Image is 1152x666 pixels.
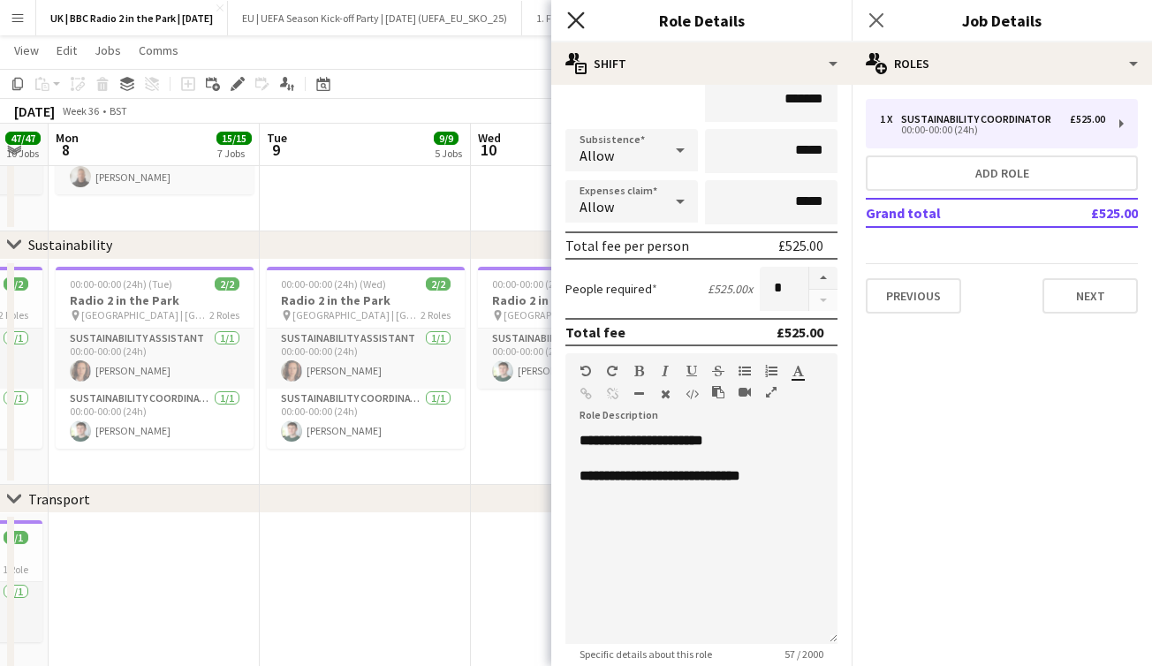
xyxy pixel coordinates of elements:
[478,267,676,389] app-job-card: 00:00-00:00 (24h) (Thu)1/1Radio 2 in the Park [GEOGRAPHIC_DATA] | [GEOGRAPHIC_DATA], [GEOGRAPHIC_...
[87,39,128,62] a: Jobs
[57,42,77,58] span: Edit
[852,9,1152,32] h3: Job Details
[53,140,79,160] span: 8
[866,155,1138,191] button: Add role
[28,490,90,508] div: Transport
[478,130,501,146] span: Wed
[880,125,1105,134] div: 00:00-00:00 (24h)
[565,647,726,661] span: Specific details about this role
[633,387,645,401] button: Horizontal Line
[217,147,251,160] div: 7 Jobs
[3,563,28,576] span: 1 Role
[565,281,657,297] label: People required
[5,132,41,145] span: 47/47
[686,387,698,401] button: HTML Code
[551,42,852,85] div: Shift
[139,42,178,58] span: Comms
[36,1,228,35] button: UK | BBC Radio 2 in the Park | [DATE]
[551,9,852,32] h3: Role Details
[1070,113,1105,125] div: £525.00
[228,1,522,35] button: EU | UEFA Season Kick-off Party | [DATE] (UEFA_EU_SKO_25)
[14,102,55,120] div: [DATE]
[132,39,186,62] a: Comms
[777,323,823,341] div: £525.00
[56,329,254,389] app-card-role: Sustainability Assistant1/100:00-00:00 (24h)[PERSON_NAME]
[56,292,254,308] h3: Radio 2 in the Park
[49,39,84,62] a: Edit
[434,132,459,145] span: 9/9
[522,1,687,35] button: 1. FAB | Long Term Freelancers
[686,364,698,378] button: Underline
[778,237,823,254] div: £525.00
[56,130,79,146] span: Mon
[4,531,28,544] span: 1/1
[659,364,671,378] button: Italic
[712,385,724,399] button: Paste as plain text
[1042,278,1138,314] button: Next
[580,147,614,164] span: Allow
[56,389,254,449] app-card-role: Sustainability Coordinator1/100:00-00:00 (24h)[PERSON_NAME]
[765,364,777,378] button: Ordered List
[426,277,451,291] span: 2/2
[565,323,625,341] div: Total fee
[565,237,689,254] div: Total fee per person
[281,277,386,291] span: 00:00-00:00 (24h) (Wed)
[866,278,961,314] button: Previous
[633,364,645,378] button: Bold
[708,281,753,297] div: £525.00 x
[659,387,671,401] button: Clear Formatting
[81,308,209,322] span: [GEOGRAPHIC_DATA] | [GEOGRAPHIC_DATA], [GEOGRAPHIC_DATA]
[770,647,837,661] span: 57 / 2000
[478,292,676,308] h3: Radio 2 in the Park
[7,39,46,62] a: View
[264,140,287,160] span: 9
[58,104,102,117] span: Week 36
[901,113,1058,125] div: Sustainability Coordinator
[70,277,172,291] span: 00:00-00:00 (24h) (Tue)
[216,132,252,145] span: 15/15
[478,329,676,389] app-card-role: Sustainability Coordinator1/100:00-00:00 (24h)[PERSON_NAME]
[267,389,465,449] app-card-role: Sustainability Coordinator1/100:00-00:00 (24h)[PERSON_NAME]
[1033,199,1138,227] td: £525.00
[739,364,751,378] button: Unordered List
[606,364,618,378] button: Redo
[492,277,596,291] span: 00:00-00:00 (24h) (Thu)
[580,198,614,216] span: Allow
[880,113,901,125] div: 1 x
[580,364,592,378] button: Undo
[267,130,287,146] span: Tue
[215,277,239,291] span: 2/2
[267,292,465,308] h3: Radio 2 in the Park
[866,199,1033,227] td: Grand total
[209,308,239,322] span: 2 Roles
[765,385,777,399] button: Fullscreen
[475,140,501,160] span: 10
[110,104,127,117] div: BST
[421,308,451,322] span: 2 Roles
[739,385,751,399] button: Insert video
[6,147,40,160] div: 10 Jobs
[504,308,636,322] span: [GEOGRAPHIC_DATA] | [GEOGRAPHIC_DATA], [GEOGRAPHIC_DATA]
[712,364,724,378] button: Strikethrough
[4,277,28,291] span: 2/2
[809,267,837,290] button: Increase
[852,42,1152,85] div: Roles
[95,42,121,58] span: Jobs
[792,364,804,378] button: Text Color
[28,236,112,254] div: Sustainability
[292,308,421,322] span: [GEOGRAPHIC_DATA] | [GEOGRAPHIC_DATA], [GEOGRAPHIC_DATA]
[267,267,465,449] app-job-card: 00:00-00:00 (24h) (Wed)2/2Radio 2 in the Park [GEOGRAPHIC_DATA] | [GEOGRAPHIC_DATA], [GEOGRAPHIC_...
[435,147,462,160] div: 5 Jobs
[56,267,254,449] app-job-card: 00:00-00:00 (24h) (Tue)2/2Radio 2 in the Park [GEOGRAPHIC_DATA] | [GEOGRAPHIC_DATA], [GEOGRAPHIC_...
[267,329,465,389] app-card-role: Sustainability Assistant1/100:00-00:00 (24h)[PERSON_NAME]
[14,42,39,58] span: View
